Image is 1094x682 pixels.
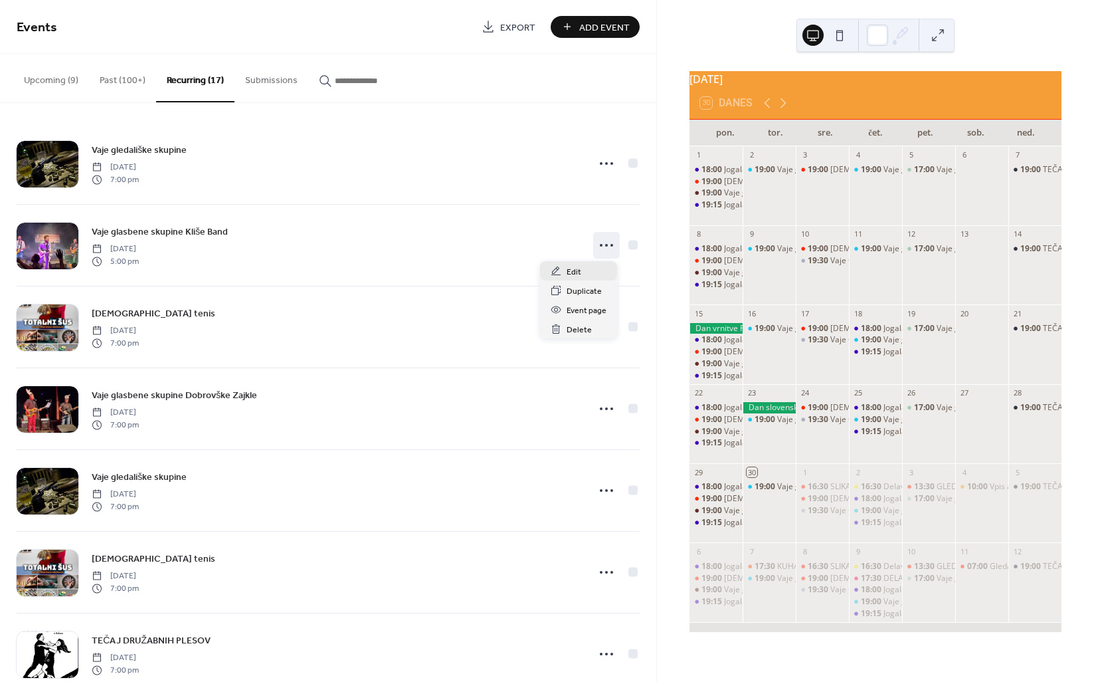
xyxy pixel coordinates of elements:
span: Events [17,15,57,41]
div: Jogalates - Energetska vadba (Joga & Pilates) [724,517,889,528]
div: TEČAJ DRUŽABNIH PLESOV [1008,243,1061,255]
div: pet. [901,120,951,146]
div: 21 [1012,308,1022,318]
div: Vaje gledališke skupine [743,414,796,425]
div: Vaje gledališke skupine [777,414,863,425]
span: 19:00 [861,334,883,346]
div: Vaje glasbene skupine Dobrovške Zajkle [724,187,872,199]
div: 10 [800,229,810,239]
button: Add Event [551,16,640,38]
span: 19:00 [701,426,724,437]
a: [DEMOGRAPHIC_DATA] tenis [92,306,215,321]
span: 19:15 [861,426,883,437]
div: tor. [751,120,800,146]
div: Namizni tenis [796,164,849,175]
span: 19:00 [755,481,777,493]
div: Vaje gledališke skupine [849,505,902,516]
div: Jogalates - Energetska vadba (Joga & Pilates) [689,164,743,175]
span: [DATE] [92,243,139,255]
span: Vaje glasbene skupine Kliše Band [92,225,228,239]
div: Vaje glasbene skupine Dobrovške Zajkle [724,267,872,279]
div: Jogalates - Energetska vadba (Joga & Pilates) [883,426,1048,437]
div: sre. [800,120,850,146]
span: 5:00 pm [92,255,139,267]
div: 4 [853,150,863,160]
div: Vaje glasbene skupine Kliše Band [937,323,1059,334]
div: 1 [693,150,703,160]
div: Vaje gledališke skupine [883,414,969,425]
div: Delavnica oblikovanja GLINE [883,561,988,572]
div: 19 [906,308,916,318]
div: Namizni tenis [689,493,743,505]
div: Vaje gledališke skupine [743,323,796,334]
span: 17:00 [914,493,937,505]
span: 19:00 [1020,481,1043,493]
div: Jogalates - Energetska vadba (Joga & Pilates) [689,279,743,290]
span: 19:15 [701,517,724,528]
span: 19:00 [755,243,777,255]
div: GLEDALIŠKA SKUPINA ZA MLADE [937,561,1059,572]
div: Vaje glasbene skupine Kliše Band [902,243,955,255]
div: Vaje glasbene skupine Dobrovške Zajkle [724,426,872,437]
div: [DEMOGRAPHIC_DATA] tenis [830,164,938,175]
a: TEČAJ DRUŽABNIH PLESOV [92,633,211,648]
span: 19:30 [808,334,830,346]
span: 19:15 [701,279,724,290]
div: [DEMOGRAPHIC_DATA] tenis [830,243,938,255]
a: Vaje gledališke skupine [92,469,187,485]
span: 19:00 [861,164,883,175]
div: 25 [853,388,863,398]
button: Past (100+) [89,54,156,101]
div: 30 [747,467,757,477]
span: 18:00 [861,402,883,413]
div: Jogalates - Energetska vadba (Joga & Pilates) [883,402,1048,413]
div: Namizni tenis [689,414,743,425]
div: 20 [959,308,969,318]
div: 8 [800,546,810,556]
div: Namizni tenis [689,346,743,358]
span: 19:00 [701,573,724,584]
span: 19:00 [1020,402,1043,413]
span: 19:00 [1020,243,1043,255]
div: Vaje gledališke skupine [849,243,902,255]
span: 17:00 [914,164,937,175]
span: 16:30 [861,481,883,493]
span: [DEMOGRAPHIC_DATA] tenis [92,552,215,566]
div: Jogalates - Energetska vadba (Joga & Pilates) [689,402,743,413]
div: Vaje Country plesalne skupine [830,334,941,346]
div: SLIKARSKA DELAVNICA [830,481,915,493]
div: Vaje gledališke skupine [743,573,796,584]
span: 17:00 [914,402,937,413]
div: 28 [1012,388,1022,398]
div: Vaje gledališke skupine [777,323,863,334]
div: GLEDALIŠKA SKUPINA ZA MLADE [937,481,1059,493]
div: Jogalates - Energetska vadba (Joga & Pilates) [883,346,1048,358]
div: 2 [747,150,757,160]
div: Vaje Country plesalne skupine [830,414,941,425]
div: SLIKARSKA DELAVNICA [830,561,915,572]
div: Jogalates - Energetska vadba (Joga & Pilates) [724,437,889,449]
div: [DEMOGRAPHIC_DATA] tenis [830,573,938,584]
div: Delavnica oblikovanja GLINE [849,561,902,572]
div: Vaje gledališke skupine [777,573,863,584]
div: pon. [700,120,750,146]
span: 19:00 [701,493,724,505]
div: 18 [853,308,863,318]
div: Jogalates - Energetska vadba (Joga & Pilates) [689,517,743,528]
div: 6 [959,150,969,160]
div: Vaje Country plesalne skupine [830,255,941,267]
div: Vaje gledališke skupine [849,414,902,425]
button: Submissions [234,54,308,101]
div: Jogalates - Energetska vadba (Joga & Pilates) [883,517,1048,528]
span: 19:00 [1020,164,1043,175]
span: Vaje gledališke skupine [92,144,187,158]
div: Vaje glasbene skupine Dobrovške Zajkle [724,505,872,516]
span: 18:00 [701,243,724,255]
div: Vaje glasbene skupine Kliše Band [902,164,955,175]
div: [DATE] [689,71,1061,87]
div: Jogalates - Energetska vadba (Joga & Pilates) [724,199,889,211]
span: 19:00 [808,323,830,334]
span: [DATE] [92,407,139,419]
div: 11 [853,229,863,239]
div: GLEDALIŠKA SKUPINA ZA MLADE [902,561,955,572]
